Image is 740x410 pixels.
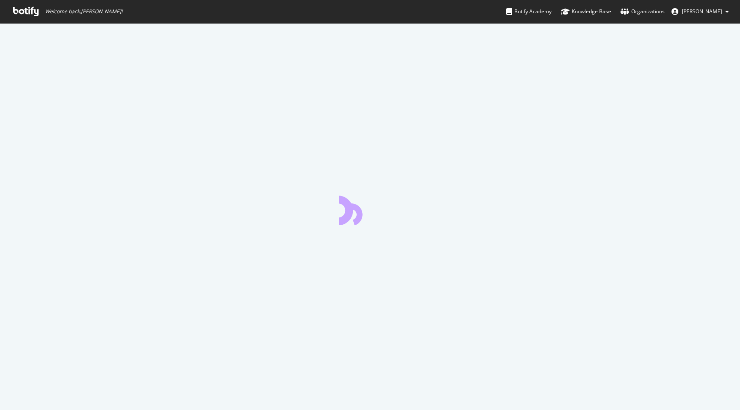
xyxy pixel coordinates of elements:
[665,5,736,18] button: [PERSON_NAME]
[561,7,611,16] div: Knowledge Base
[506,7,552,16] div: Botify Academy
[339,194,401,225] div: animation
[682,8,722,15] span: Bharat Lohakare
[621,7,665,16] div: Organizations
[45,8,122,15] span: Welcome back, [PERSON_NAME] !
